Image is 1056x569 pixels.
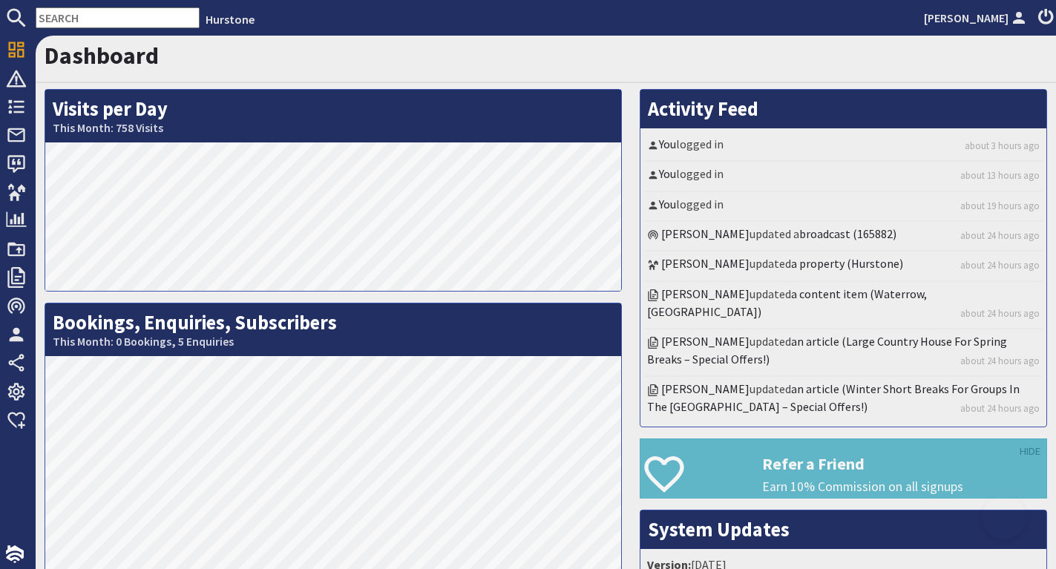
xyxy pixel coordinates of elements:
[53,121,614,135] small: This Month: 758 Visits
[791,256,903,271] a: a property (Hurstone)
[960,168,1040,182] a: about 13 hours ago
[644,192,1043,222] li: logged in
[53,335,614,349] small: This Month: 0 Bookings, 5 Enquiries
[661,286,750,301] a: [PERSON_NAME]
[659,166,676,181] a: You
[960,354,1040,368] a: about 24 hours ago
[1020,444,1040,460] a: HIDE
[960,401,1040,415] a: about 24 hours ago
[6,545,24,563] img: staytech_i_w-64f4e8e9ee0a9c174fd5317b4b171b261742d2d393467e5bdba4413f4f884c10.svg
[661,381,750,396] a: [PERSON_NAME]
[644,282,1043,329] li: updated
[762,477,1046,496] p: Earn 10% Commission on all signups
[45,303,621,356] h2: Bookings, Enquiries, Subscribers
[648,96,758,121] a: Activity Feed
[644,132,1043,162] li: logged in
[659,197,676,211] a: You
[924,9,1029,27] a: [PERSON_NAME]
[982,495,1026,539] iframe: Toggle Customer Support
[762,454,1046,473] h3: Refer a Friend
[644,222,1043,251] li: updated a
[799,226,896,241] a: broadcast (165882)
[647,286,927,319] a: a content item (Waterrow, [GEOGRAPHIC_DATA])
[644,162,1043,191] li: logged in
[960,306,1040,320] a: about 24 hours ago
[661,334,750,349] a: [PERSON_NAME]
[659,137,676,151] a: You
[640,438,1047,499] a: Refer a Friend Earn 10% Commission on all signups
[45,90,621,142] h2: Visits per Day
[644,251,1043,281] li: updated
[647,334,1007,366] a: an article (Large Country House For Spring Breaks – Special Offers!)
[648,517,790,542] a: System Updates
[644,329,1043,377] li: updated
[647,381,1020,414] a: an article (Winter Short Breaks For Groups In The [GEOGRAPHIC_DATA] – Special Offers!)
[45,41,159,70] a: Dashboard
[206,12,255,27] a: Hurstone
[661,226,750,241] a: [PERSON_NAME]
[644,377,1043,423] li: updated
[965,139,1040,153] a: about 3 hours ago
[960,228,1040,243] a: about 24 hours ago
[36,7,200,28] input: SEARCH
[960,258,1040,272] a: about 24 hours ago
[960,199,1040,213] a: about 19 hours ago
[661,256,750,271] a: [PERSON_NAME]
